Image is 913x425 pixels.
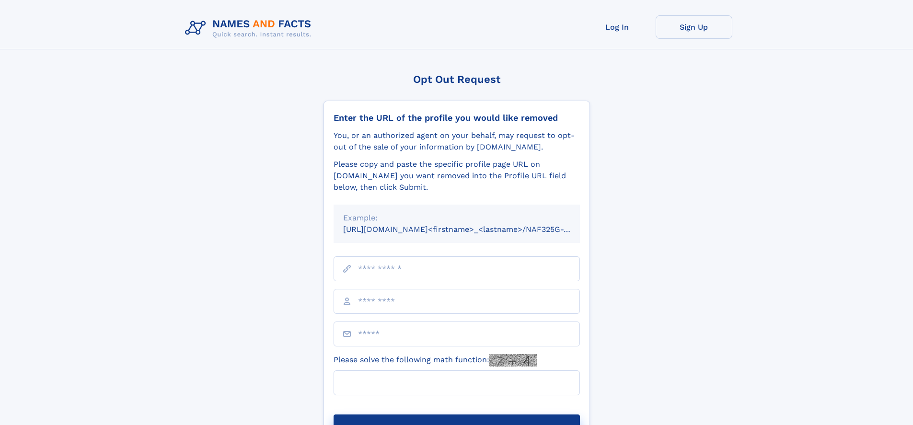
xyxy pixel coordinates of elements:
[324,73,590,85] div: Opt Out Request
[334,130,580,153] div: You, or an authorized agent on your behalf, may request to opt-out of the sale of your informatio...
[343,225,598,234] small: [URL][DOMAIN_NAME]<firstname>_<lastname>/NAF325G-xxxxxxxx
[334,113,580,123] div: Enter the URL of the profile you would like removed
[181,15,319,41] img: Logo Names and Facts
[334,159,580,193] div: Please copy and paste the specific profile page URL on [DOMAIN_NAME] you want removed into the Pr...
[343,212,570,224] div: Example:
[334,354,537,367] label: Please solve the following math function:
[656,15,732,39] a: Sign Up
[579,15,656,39] a: Log In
